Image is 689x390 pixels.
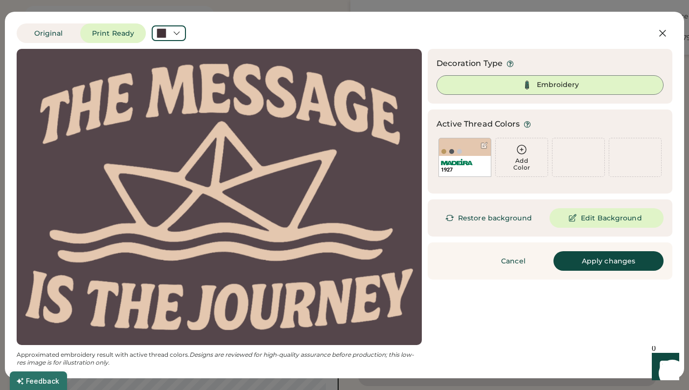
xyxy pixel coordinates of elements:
button: Original [17,23,80,43]
button: Restore background [436,208,544,228]
button: Apply changes [553,251,664,271]
em: Designs are reviewed for high-quality assurance before production; this low-res image is for illu... [17,351,414,366]
div: Approximated embroidery result with active thread colors. [17,351,422,367]
div: Embroidery [537,80,579,90]
div: Add Color [496,157,548,171]
button: Cancel [479,251,548,271]
button: Edit Background [550,208,664,228]
img: Madeira%20Logo.svg [441,159,473,165]
iframe: Front Chat [643,346,685,388]
button: Print Ready [80,23,146,43]
div: 1927 [441,166,489,173]
img: Thread%20Selected.svg [521,79,533,91]
div: Decoration Type [436,58,503,69]
div: Active Thread Colors [436,118,520,130]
